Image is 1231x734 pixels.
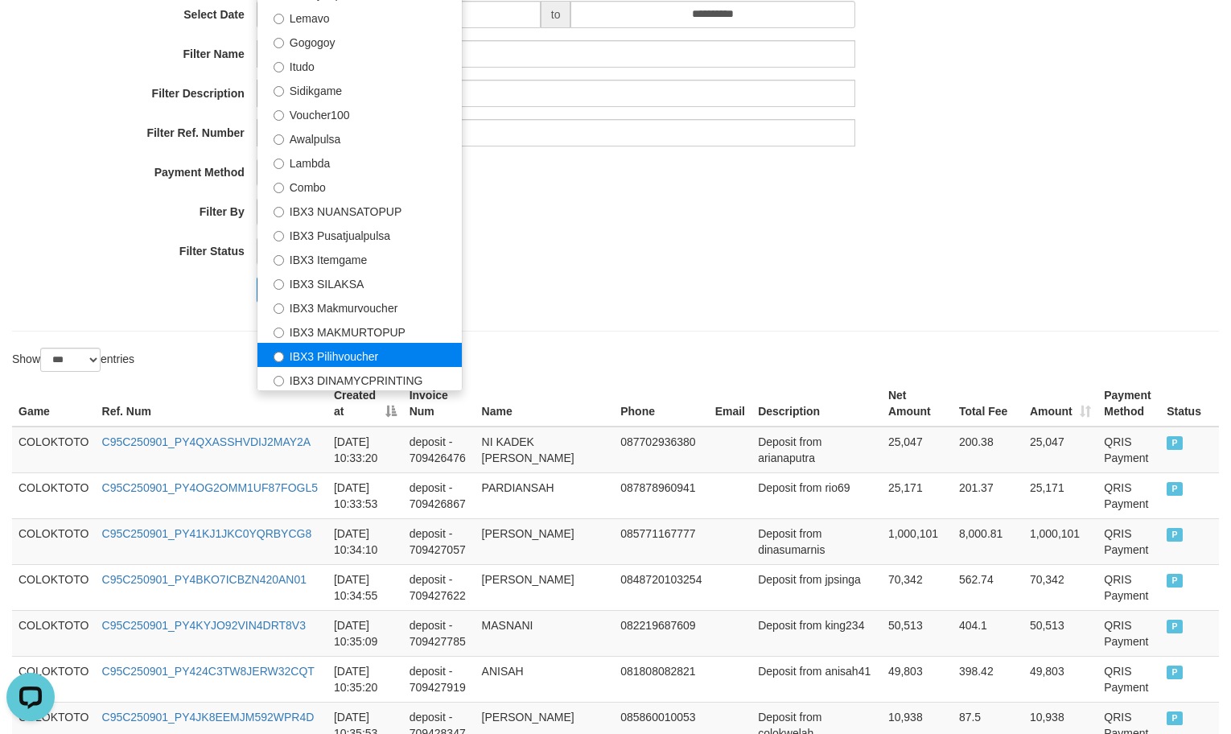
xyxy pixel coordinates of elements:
[1023,381,1097,427] th: Amount: activate to sort column ascending
[327,656,403,702] td: [DATE] 10:35:20
[882,656,953,702] td: 49,803
[257,367,462,391] label: IBX3 DINAMYCPRINTING
[1167,482,1183,496] span: PAID
[476,656,615,702] td: ANISAH
[102,711,315,724] a: C95C250901_PY4JK8EEMJM592WPR4D
[882,610,953,656] td: 50,513
[274,38,284,48] input: Gogogoy
[751,472,882,518] td: Deposit from rio69
[327,427,403,473] td: [DATE] 10:33:20
[102,435,311,448] a: C95C250901_PY4QXASSHVDIJ2MAY2A
[614,381,708,427] th: Phone
[274,62,284,72] input: Itudo
[1023,610,1097,656] td: 50,513
[257,29,462,53] label: Gogogoy
[751,564,882,610] td: Deposit from jpsinga
[403,564,476,610] td: deposit - 709427622
[882,564,953,610] td: 70,342
[1097,518,1160,564] td: QRIS Payment
[1097,381,1160,427] th: Payment Method
[751,518,882,564] td: Deposit from dinasumarnis
[1023,427,1097,473] td: 25,047
[953,518,1023,564] td: 8,000.81
[6,6,55,55] button: Open LiveChat chat widget
[1097,427,1160,473] td: QRIS Payment
[1023,656,1097,702] td: 49,803
[476,381,615,427] th: Name
[274,328,284,338] input: IBX3 MAKMURTOPUP
[257,295,462,319] label: IBX3 Makmurvoucher
[327,381,403,427] th: Created at: activate to sort column descending
[403,610,476,656] td: deposit - 709427785
[1097,656,1160,702] td: QRIS Payment
[476,610,615,656] td: MASNANI
[953,656,1023,702] td: 398.42
[12,656,96,702] td: COLOKTOTO
[614,610,708,656] td: 082219687609
[476,518,615,564] td: [PERSON_NAME]
[327,472,403,518] td: [DATE] 10:33:53
[257,343,462,367] label: IBX3 Pilihvoucher
[274,110,284,121] input: Voucher100
[614,656,708,702] td: 081808082821
[403,518,476,564] td: deposit - 709427057
[257,270,462,295] label: IBX3 SILAKSA
[882,427,953,473] td: 25,047
[257,5,462,29] label: Lemavo
[1097,610,1160,656] td: QRIS Payment
[274,376,284,386] input: IBX3 DINAMYCPRINTING
[953,564,1023,610] td: 562.74
[751,427,882,473] td: Deposit from arianaputra
[40,348,101,372] select: Showentries
[403,656,476,702] td: deposit - 709427919
[12,381,96,427] th: Game
[709,381,752,427] th: Email
[274,255,284,266] input: IBX3 Itemgame
[257,126,462,150] label: Awalpulsa
[476,472,615,518] td: PARDIANSAH
[12,564,96,610] td: COLOKTOTO
[102,481,318,494] a: C95C250901_PY4OG2OMM1UF87FOGL5
[257,53,462,77] label: Itudo
[327,518,403,564] td: [DATE] 10:34:10
[953,427,1023,473] td: 200.38
[257,198,462,222] label: IBX3 NUANSATOPUP
[257,246,462,270] label: IBX3 Itemgame
[882,518,953,564] td: 1,000,101
[274,159,284,169] input: Lambda
[1023,564,1097,610] td: 70,342
[257,77,462,101] label: Sidikgame
[12,348,134,372] label: Show entries
[403,427,476,473] td: deposit - 709426476
[12,610,96,656] td: COLOKTOTO
[751,610,882,656] td: Deposit from king234
[274,86,284,97] input: Sidikgame
[274,207,284,217] input: IBX3 NUANSATOPUP
[102,527,312,540] a: C95C250901_PY41KJ1JKC0YQRBYCG8
[102,619,306,632] a: C95C250901_PY4KYJO92VIN4DRT8V3
[953,610,1023,656] td: 404.1
[96,381,327,427] th: Ref. Num
[1160,381,1219,427] th: Status
[751,656,882,702] td: Deposit from anisah41
[257,150,462,174] label: Lambda
[274,279,284,290] input: IBX3 SILAKSA
[274,14,284,24] input: Lemavo
[257,222,462,246] label: IBX3 Pusatjualpulsa
[614,564,708,610] td: 0848720103254
[403,472,476,518] td: deposit - 709426867
[541,1,571,28] span: to
[614,427,708,473] td: 087702936380
[274,352,284,362] input: IBX3 Pilihvoucher
[1167,666,1183,679] span: PAID
[953,381,1023,427] th: Total Fee
[1167,436,1183,450] span: PAID
[257,174,462,198] label: Combo
[12,472,96,518] td: COLOKTOTO
[12,427,96,473] td: COLOKTOTO
[102,573,307,586] a: C95C250901_PY4BKO7ICBZN420AN01
[102,665,315,678] a: C95C250901_PY424C3TW8JERW32CQT
[274,183,284,193] input: Combo
[327,564,403,610] td: [DATE] 10:34:55
[12,518,96,564] td: COLOKTOTO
